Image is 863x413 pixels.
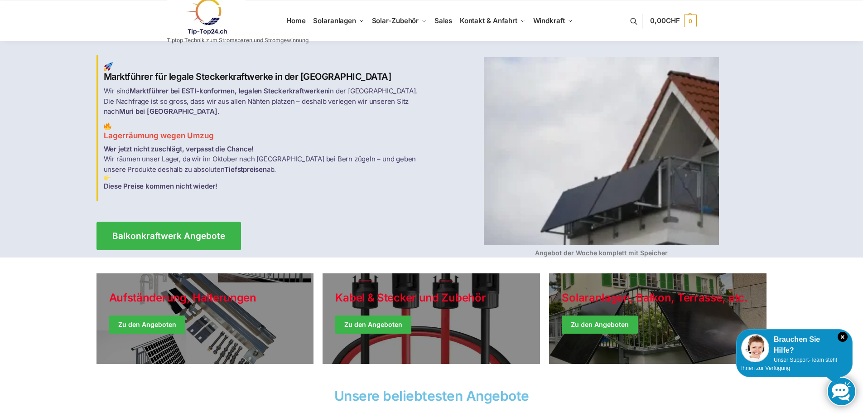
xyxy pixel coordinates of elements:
[741,334,769,362] img: Customer service
[484,57,719,245] img: Home 4
[104,86,426,117] p: Wir sind in der [GEOGRAPHIC_DATA]. Die Nachfrage ist so gross, dass wir aus allen Nähten platzen ...
[96,222,241,250] a: Balkonkraftwerk Angebote
[96,273,314,364] a: Holiday Style
[650,16,680,25] span: 0,00
[130,87,328,95] strong: Marktführer bei ESTI-konformen, legalen Steckerkraftwerken
[533,16,565,25] span: Windkraft
[167,38,309,43] p: Tiptop Technik zum Stromsparen und Stromgewinnung
[549,273,767,364] a: Winter Jackets
[104,145,254,153] strong: Wer jetzt nicht zuschlägt, verpasst die Chance!
[224,165,266,174] strong: Tiefstpreisen
[838,332,848,342] i: Schließen
[104,122,111,130] img: Home 2
[309,0,368,41] a: Solaranlagen
[104,182,217,190] strong: Diese Preise kommen nicht wieder!
[666,16,680,25] span: CHF
[104,62,426,83] h2: Marktführer für legale Steckerkraftwerke in der [GEOGRAPHIC_DATA]
[372,16,419,25] span: Solar-Zubehör
[741,357,837,371] span: Unser Support-Team steht Ihnen zur Verfügung
[112,232,225,240] span: Balkonkraftwerk Angebote
[456,0,529,41] a: Kontakt & Anfahrt
[313,16,356,25] span: Solaranlagen
[434,16,453,25] span: Sales
[119,107,217,116] strong: Muri bei [GEOGRAPHIC_DATA]
[684,15,697,27] span: 0
[104,144,426,192] p: Wir räumen unser Lager, da wir im Oktober nach [GEOGRAPHIC_DATA] bei Bern zügeln – und geben unse...
[430,0,456,41] a: Sales
[460,16,517,25] span: Kontakt & Anfahrt
[96,389,767,403] h2: Unsere beliebtesten Angebote
[323,273,540,364] a: Holiday Style
[741,334,848,356] div: Brauchen Sie Hilfe?
[529,0,577,41] a: Windkraft
[368,0,430,41] a: Solar-Zubehör
[104,122,426,141] h3: Lagerräumung wegen Umzug
[104,175,111,181] img: Home 3
[650,7,696,34] a: 0,00CHF 0
[535,249,668,257] strong: Angebot der Woche komplett mit Speicher
[104,62,113,71] img: Home 1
